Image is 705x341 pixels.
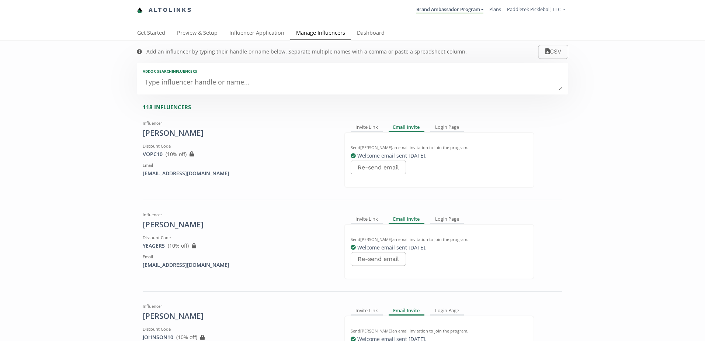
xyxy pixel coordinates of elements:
[137,4,192,16] a: Altolinks
[351,26,390,41] a: Dashboard
[143,254,333,260] div: Email
[351,237,528,242] div: Send [PERSON_NAME] an email invitation to join the program.
[143,162,333,168] div: Email
[351,123,383,132] div: Invite Link
[171,26,223,41] a: Preview & Setup
[143,212,333,218] div: Influencer
[351,244,528,251] div: Welcome email sent [DATE] .
[131,26,171,41] a: Get Started
[351,328,528,334] div: Send [PERSON_NAME] an email invitation to join the program.
[143,326,333,332] div: Discount Code
[351,215,383,224] div: Invite Link
[507,6,561,13] span: Paddletek Pickleball, LLC
[351,161,406,174] button: Re-send email
[389,306,425,315] div: Email Invite
[168,242,189,249] span: ( 10 % off)
[351,306,383,315] div: Invite Link
[176,334,197,341] span: ( 10 % off)
[143,103,568,111] div: 118 INFLUENCERS
[351,252,406,266] button: Re-send email
[143,128,333,139] div: [PERSON_NAME]
[143,120,333,126] div: Influencer
[143,151,163,158] a: VOPC10
[430,123,464,132] div: Login Page
[143,235,333,241] div: Discount Code
[507,6,565,14] a: Paddletek Pickleball, LLC
[146,48,467,55] div: Add an influencer by typing their handle or name below. Separate multiple names with a comma or p...
[143,303,333,309] div: Influencer
[489,6,501,13] a: Plans
[351,152,528,159] div: Welcome email sent [DATE] .
[389,123,425,132] div: Email Invite
[143,170,333,177] div: [EMAIL_ADDRESS][DOMAIN_NAME]
[223,26,290,41] a: Influencer Application
[143,311,333,322] div: [PERSON_NAME]
[290,26,351,41] a: Manage Influencers
[389,215,425,224] div: Email Invite
[430,306,464,315] div: Login Page
[416,6,483,14] a: Brand Ambassador Program
[143,242,165,249] a: YEAGER5
[143,69,562,74] div: Add or search INFLUENCERS
[166,151,187,158] span: ( 10 % off)
[430,215,464,224] div: Login Page
[143,219,333,230] div: [PERSON_NAME]
[137,7,143,13] img: favicon-32x32.png
[143,334,173,341] a: JOHNSON10
[351,145,528,151] div: Send [PERSON_NAME] an email invitation to join the program.
[538,45,568,59] button: CSV
[143,261,333,269] div: [EMAIL_ADDRESS][DOMAIN_NAME]
[143,143,333,149] div: Discount Code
